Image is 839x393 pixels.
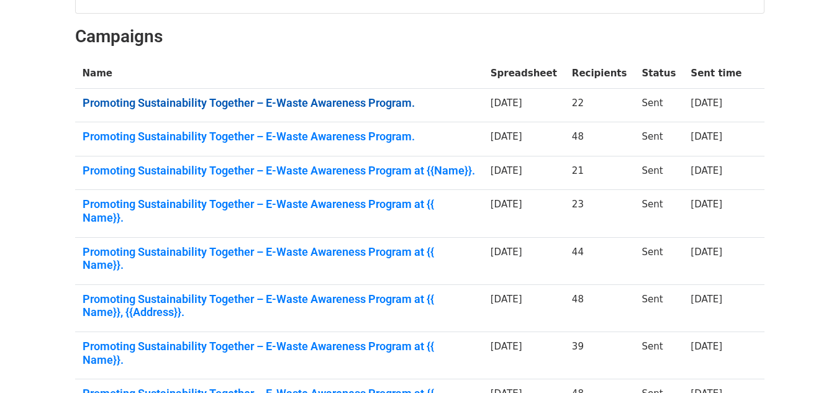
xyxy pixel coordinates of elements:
a: Promoting Sustainability Together – E-Waste Awareness Program at {{ Name}}. [83,197,476,224]
th: Sent time [683,59,749,88]
td: [DATE] [483,332,565,379]
a: [DATE] [691,246,722,258]
th: Status [634,59,683,88]
iframe: Chat Widget [777,333,839,393]
td: 22 [565,88,635,122]
td: [DATE] [483,237,565,284]
a: [DATE] [691,165,722,176]
th: Spreadsheet [483,59,565,88]
td: Sent [634,156,683,190]
td: [DATE] [483,284,565,332]
td: [DATE] [483,156,565,190]
th: Recipients [565,59,635,88]
a: [DATE] [691,131,722,142]
td: [DATE] [483,88,565,122]
td: Sent [634,332,683,379]
td: Sent [634,122,683,156]
td: Sent [634,284,683,332]
td: [DATE] [483,190,565,237]
a: [DATE] [691,97,722,109]
a: Promoting Sustainability Together – E-Waste Awareness Program. [83,96,476,110]
a: [DATE] [691,199,722,210]
a: Promoting Sustainability Together – E-Waste Awareness Program. [83,130,476,143]
a: Promoting Sustainability Together – E-Waste Awareness Program at {{ Name}}. [83,340,476,366]
a: [DATE] [691,294,722,305]
td: Sent [634,237,683,284]
td: Sent [634,88,683,122]
td: [DATE] [483,122,565,156]
a: Promoting Sustainability Together – E-Waste Awareness Program at {{Name}}. [83,164,476,178]
a: Promoting Sustainability Together – E-Waste Awareness Program at {{ Name}}. [83,245,476,272]
a: [DATE] [691,341,722,352]
h2: Campaigns [75,26,764,47]
td: Sent [634,190,683,237]
a: Promoting Sustainability Together – E-Waste Awareness Program at {{ Name}}, {{Address}}. [83,292,476,319]
td: 44 [565,237,635,284]
td: 48 [565,284,635,332]
td: 23 [565,190,635,237]
th: Name [75,59,483,88]
td: 21 [565,156,635,190]
td: 39 [565,332,635,379]
td: 48 [565,122,635,156]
